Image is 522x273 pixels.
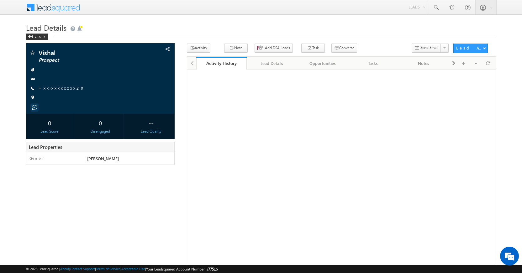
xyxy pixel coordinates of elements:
div: Opportunities [303,60,342,67]
span: Your Leadsquared Account Number is [146,267,218,271]
div: Lead Score [28,129,71,134]
button: Converse [331,44,357,53]
span: +xx-xxxxxxxx20 [39,85,87,92]
button: Send Email [412,44,441,53]
button: Task [301,44,325,53]
span: Send Email [420,45,438,50]
div: Lead Quality [129,129,173,134]
div: Disengaged [78,129,122,134]
div: 0 [78,117,122,129]
span: Add DSA Leads [265,45,290,51]
span: [PERSON_NAME] [87,156,119,161]
span: Vishal [39,50,131,56]
div: Lead Actions [456,45,483,51]
span: Lead Properties [29,144,62,150]
button: Add DSA Leads [255,44,293,53]
div: Notes [404,60,444,67]
a: Back [26,33,51,39]
a: Activity History [196,57,247,70]
button: Lead Actions [453,44,488,53]
a: Contact Support [70,267,95,271]
div: Lead Details [252,60,292,67]
a: Notes [399,57,449,70]
label: Owner [29,155,44,161]
span: 77516 [208,267,218,271]
a: Tasks [348,57,398,70]
button: Activity [187,44,210,53]
div: -- [129,117,173,129]
div: Activity History [201,60,242,66]
button: Note [224,44,248,53]
a: Acceptable Use [121,267,145,271]
a: About [60,267,69,271]
div: 0 [28,117,71,129]
div: Back [26,34,48,40]
a: Opportunities [298,57,348,70]
span: Prospect [39,57,131,63]
a: Lead Details [247,57,297,70]
span: © 2025 LeadSquared | | | | | [26,266,218,272]
a: Terms of Service [96,267,120,271]
span: Lead Details [26,23,66,33]
div: Tasks [353,60,393,67]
